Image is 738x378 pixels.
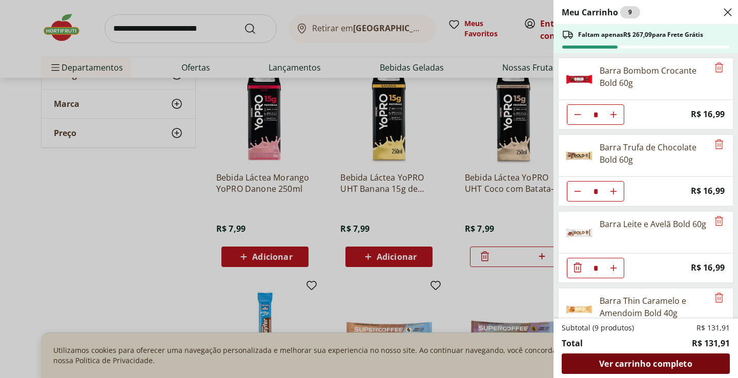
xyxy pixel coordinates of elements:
input: Quantidade Atual [588,182,603,201]
span: Ver carrinho completo [599,360,692,368]
img: Principal [565,141,593,170]
div: Barra Thin Caramelo e Amendoim Bold 40g [600,295,708,319]
input: Quantidade Atual [588,258,603,278]
button: Diminuir Quantidade [567,181,588,202]
div: 9 [620,6,640,18]
button: Aumentar Quantidade [603,258,624,278]
div: Barra Bombom Crocante Bold 60g [600,64,708,89]
button: Diminuir Quantidade [567,104,588,125]
button: Remove [713,139,725,151]
span: R$ 131,91 [692,337,730,349]
button: Aumentar Quantidade [603,181,624,202]
button: Remove [713,62,725,74]
img: Barra Bombom Crocante Bold 60g [565,64,593,93]
img: Principal [565,295,593,323]
input: Quantidade Atual [588,105,603,124]
button: Remove [713,292,725,304]
span: R$ 16,99 [691,261,725,275]
img: Principal [565,218,593,247]
a: Ver carrinho completo [562,353,730,374]
div: Barra Leite e Avelã Bold 60g [600,218,706,230]
span: R$ 16,99 [691,184,725,198]
span: Subtotal (9 produtos) [562,323,634,333]
div: Barra Trufa de Chocolate Bold 60g [600,141,708,166]
span: Faltam apenas R$ 267,09 para Frete Grátis [578,31,703,39]
button: Diminuir Quantidade [567,258,588,278]
button: Remove [713,215,725,228]
h2: Meu Carrinho [562,6,640,18]
span: R$ 16,99 [691,107,725,121]
button: Aumentar Quantidade [603,104,624,125]
span: R$ 131,91 [696,323,730,333]
span: Total [562,337,583,349]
